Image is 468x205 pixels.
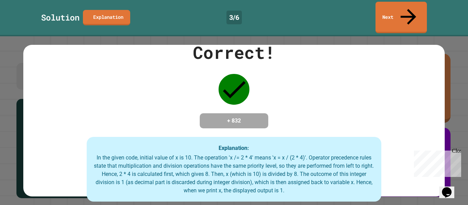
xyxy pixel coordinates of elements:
[411,148,461,177] iframe: chat widget
[3,3,47,43] div: Chat with us now!Close
[375,2,427,33] a: Next
[207,117,261,125] h4: + 832
[219,144,249,151] strong: Explanation:
[226,11,242,24] div: 3 / 6
[439,178,461,198] iframe: chat widget
[83,10,130,25] a: Explanation
[193,40,275,65] div: Correct!
[94,154,375,195] div: In the given code, initial value of x is 10. The operation 'x /= 2 * 4' means 'x = x / (2 * 4)'. ...
[41,11,79,24] div: Solution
